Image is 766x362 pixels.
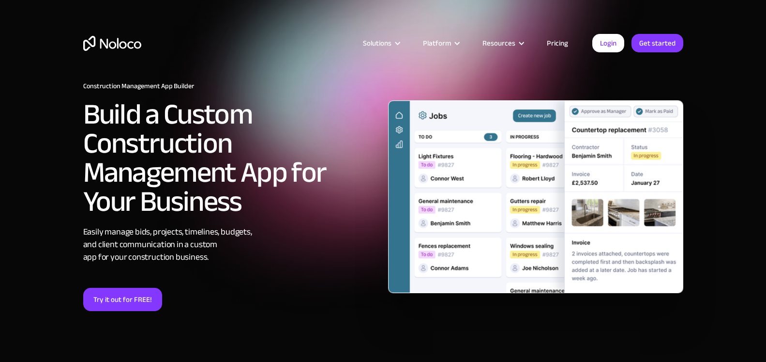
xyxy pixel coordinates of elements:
div: Platform [423,37,451,49]
div: Resources [470,37,535,49]
div: Easily manage bids, projects, timelines, budgets, and client communication in a custom app for yo... [83,226,378,264]
div: Solutions [351,37,411,49]
h2: Build a Custom Construction Management App for Your Business [83,100,378,216]
a: Try it out for FREE! [83,288,162,311]
div: Platform [411,37,470,49]
a: home [83,36,141,51]
div: Resources [482,37,515,49]
a: Login [592,34,624,52]
a: Get started [631,34,683,52]
a: Pricing [535,37,580,49]
div: Solutions [363,37,391,49]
